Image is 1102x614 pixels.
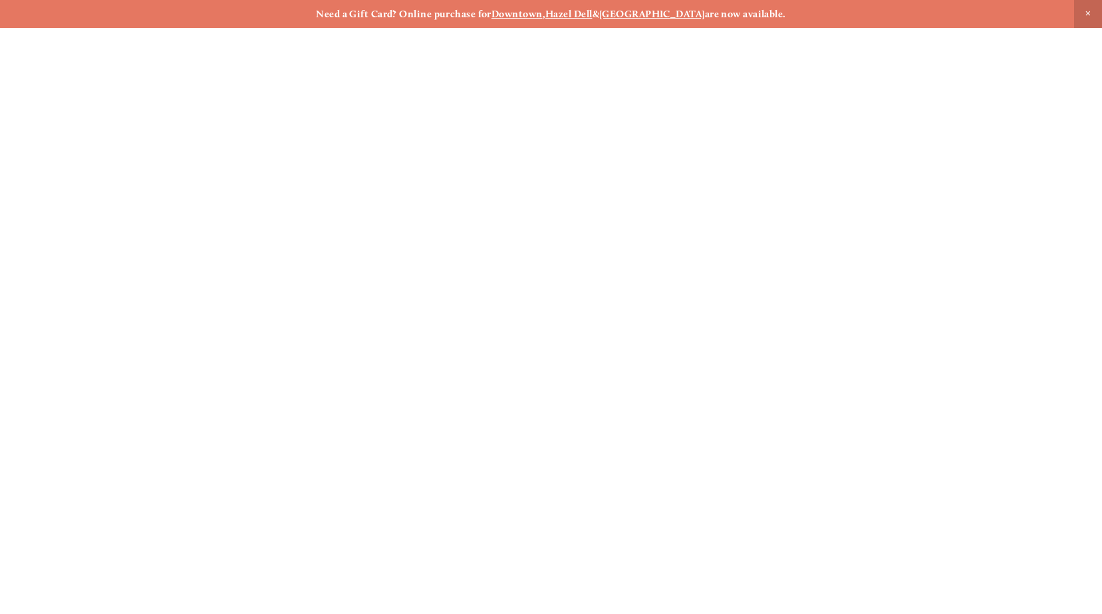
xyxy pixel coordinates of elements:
[593,8,599,20] strong: &
[599,8,705,20] a: [GEOGRAPHIC_DATA]
[545,8,593,20] a: Hazel Dell
[316,8,491,20] strong: Need a Gift Card? Online purchase for
[705,8,786,20] strong: are now available.
[491,8,543,20] a: Downtown
[543,8,545,20] strong: ,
